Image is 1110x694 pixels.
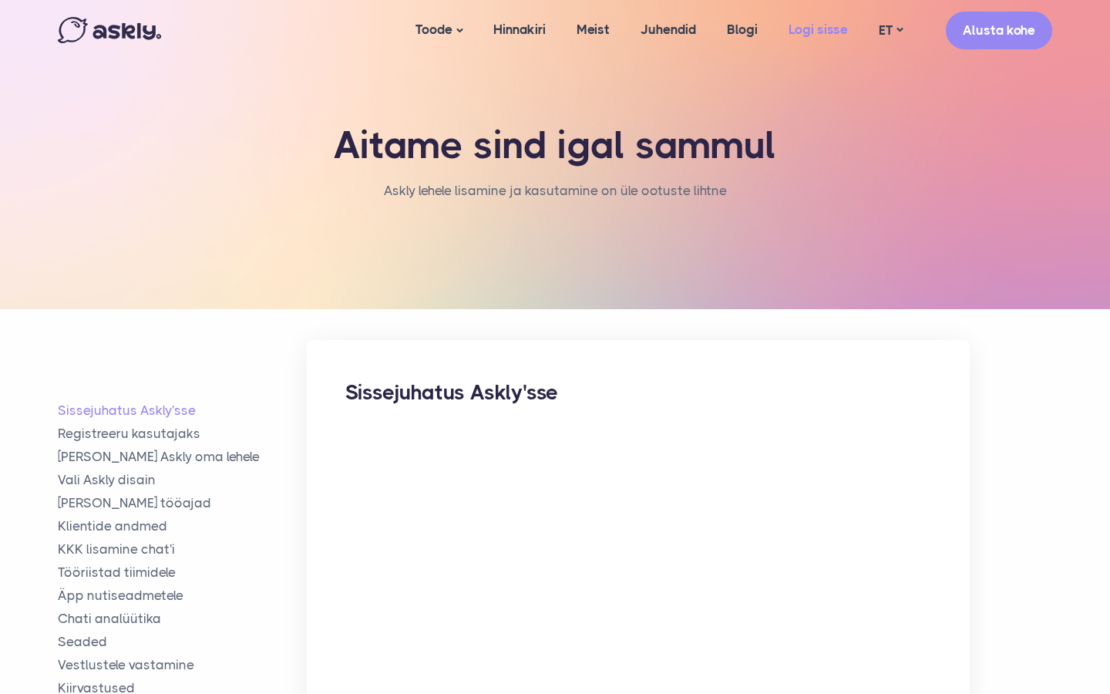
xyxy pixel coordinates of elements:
[58,402,307,419] a: Sissejuhatus Askly'sse
[58,633,307,651] a: Seaded
[946,12,1052,49] a: Alusta kohe
[58,471,307,489] a: Vali Askly disain
[863,19,918,42] a: ET
[58,17,161,43] img: Askly
[384,180,727,217] nav: breadcrumb
[58,494,307,512] a: [PERSON_NAME] tööajad
[58,610,307,628] a: Chati analüütika
[58,656,307,674] a: Vestlustele vastamine
[58,564,307,581] a: Tööriistad tiimidele
[384,180,727,202] li: Askly lehele lisamine ja kasutamine on üle ootuste lihtne
[312,123,798,168] h1: Aitame sind igal sammul
[58,425,307,443] a: Registreeru kasutajaks
[58,448,307,466] a: [PERSON_NAME] Askly oma lehele
[58,587,307,605] a: Äpp nutiseadmetele
[58,517,307,535] a: Klientide andmed
[58,541,307,558] a: KKK lisamine chat'i
[345,379,931,406] h2: Sissejuhatus Askly'sse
